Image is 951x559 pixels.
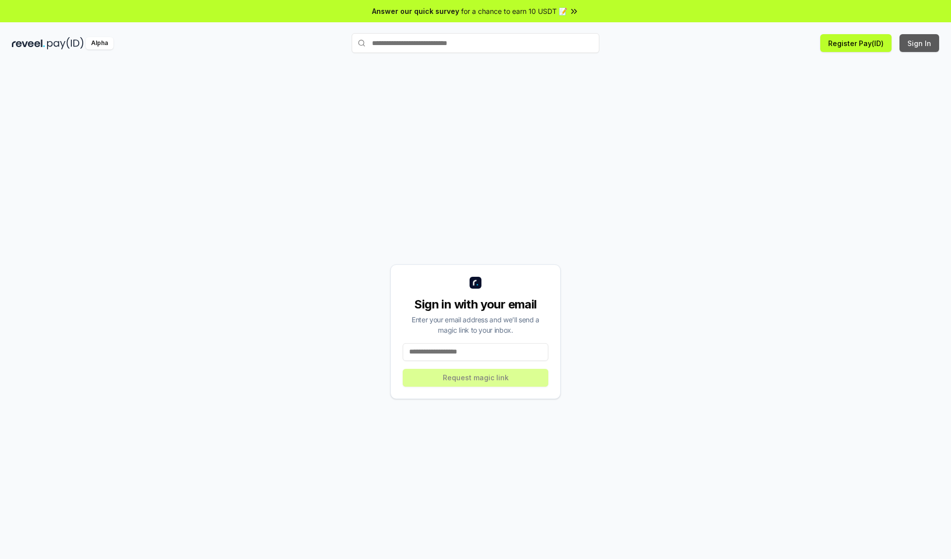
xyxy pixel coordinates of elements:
[403,314,548,335] div: Enter your email address and we’ll send a magic link to your inbox.
[372,6,459,16] span: Answer our quick survey
[470,277,481,289] img: logo_small
[12,37,45,50] img: reveel_dark
[820,34,892,52] button: Register Pay(ID)
[899,34,939,52] button: Sign In
[403,297,548,312] div: Sign in with your email
[47,37,84,50] img: pay_id
[461,6,567,16] span: for a chance to earn 10 USDT 📝
[86,37,113,50] div: Alpha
